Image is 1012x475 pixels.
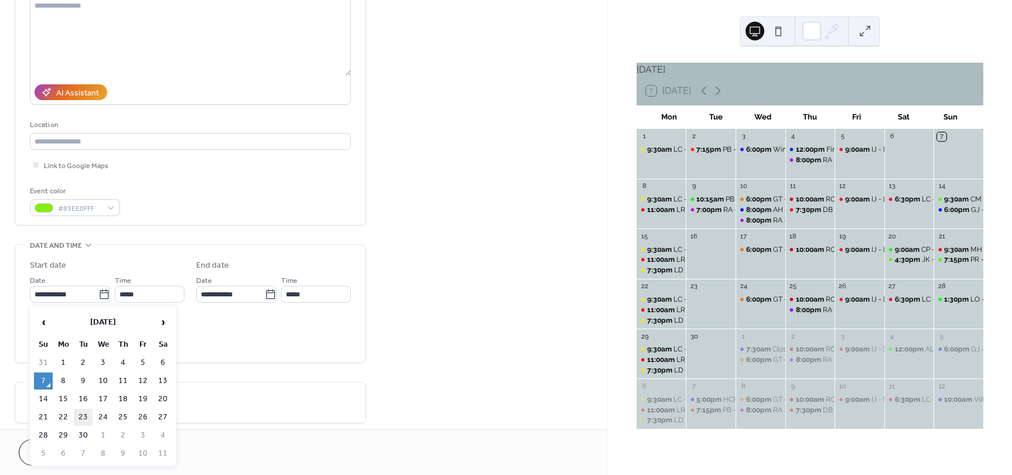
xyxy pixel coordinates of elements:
[673,194,710,204] div: LC - Pilates
[835,245,884,255] div: IJ - St Johns church
[773,216,855,225] div: RA - Band Practice (Wed)
[54,391,73,408] td: 15
[773,355,840,365] div: GT - Private Meeting
[746,395,773,405] span: 6:00pm
[884,194,934,204] div: LC - Young Church
[739,382,748,391] div: 8
[884,255,934,265] div: JK - Private party
[826,194,858,204] div: RC - Yoga
[134,373,152,389] td: 12
[773,245,840,255] div: GT - Private Meeting
[637,194,686,204] div: LC - Pilates
[54,354,73,371] td: 1
[835,395,884,405] div: IJ - St Johns church
[785,295,835,305] div: RC - Yoga
[944,205,971,215] span: 6:00pm
[637,415,686,425] div: LD - Choir practice
[789,132,798,141] div: 4
[74,445,93,462] td: 7
[944,395,974,405] span: 10:00am
[154,310,172,334] span: ›
[937,282,946,291] div: 28
[785,395,835,405] div: RC - Yoga
[647,194,673,204] span: 9:30am
[196,259,229,272] div: End date
[736,344,785,354] div: Closed for Maintenance
[94,391,112,408] td: 17
[19,439,91,466] a: Cancel
[871,194,1008,204] div: IJ - [GEOGRAPHIC_DATA][PERSON_NAME]
[826,245,858,255] div: RC - Yoga
[785,205,835,215] div: DB - Men's club
[637,305,686,315] div: LR - Yoga group
[835,344,884,354] div: IJ - St Johns church
[934,344,983,354] div: GJ - Private event
[884,295,934,305] div: LC - Young Church
[696,205,723,215] span: 7:00pm
[835,194,884,204] div: IJ - St Johns church
[888,332,897,341] div: 4
[114,445,132,462] td: 9
[845,344,871,354] span: 9:00am
[826,145,905,155] div: Fire Extinguisher Testing
[772,344,850,354] div: Closed for Maintenance
[796,305,823,315] span: 8:00pm
[35,310,52,334] span: ‹
[114,409,132,426] td: 25
[845,145,871,155] span: 9:00am
[54,409,73,426] td: 22
[34,445,53,462] td: 5
[637,365,686,375] div: LD - Choir practice
[696,194,726,204] span: 10:15am
[785,194,835,204] div: RC - Yoga
[884,395,934,405] div: LC - Young Church
[640,282,649,291] div: 22
[895,245,921,255] span: 9:00am
[54,445,73,462] td: 6
[785,145,835,155] div: Fire Extinguisher Testing
[637,395,686,405] div: LC - Pilates
[673,145,710,155] div: LC - Pilates
[637,355,686,365] div: LR - Yoga group
[676,205,729,215] div: LR - Yoga group
[674,316,736,326] div: LD - Choir practice
[796,205,823,215] span: 7:30pm
[647,295,673,305] span: 9:30am
[726,194,783,204] div: PB - Private event
[676,355,729,365] div: LR - Yoga group
[696,145,723,155] span: 7:15pm
[773,145,882,155] div: Wine and Words on Wednesdays
[736,295,785,305] div: GT - Private Meeting
[196,275,212,287] span: Date
[114,336,132,353] th: Th
[871,245,1008,255] div: IJ - [GEOGRAPHIC_DATA][PERSON_NAME]
[845,194,871,204] span: 9:00am
[30,275,46,287] span: Date
[746,355,773,365] span: 6:00pm
[888,182,897,191] div: 13
[789,382,798,391] div: 9
[647,255,676,265] span: 11:00am
[796,295,826,305] span: 10:00am
[281,275,298,287] span: Time
[34,427,53,444] td: 28
[647,415,674,425] span: 7:30pm
[826,295,858,305] div: RC - Yoga
[723,145,768,155] div: PB - Art group
[35,84,107,100] button: AI Assistant
[54,427,73,444] td: 29
[723,395,785,405] div: HCRR - Committee
[773,205,836,215] div: AH - Parish Council
[884,245,934,255] div: CP - Private event
[723,205,785,215] div: RA - Band Practice
[689,332,698,341] div: 30
[785,155,835,165] div: RA - Band Practice (Thu)
[74,336,93,353] th: Tu
[723,405,768,415] div: PB - Art group
[895,295,922,305] span: 6:30pm
[647,265,674,275] span: 7:30pm
[787,105,833,129] div: Thu
[674,265,736,275] div: LD - Choir practice
[835,145,884,155] div: IJ - St Johns church
[94,409,112,426] td: 24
